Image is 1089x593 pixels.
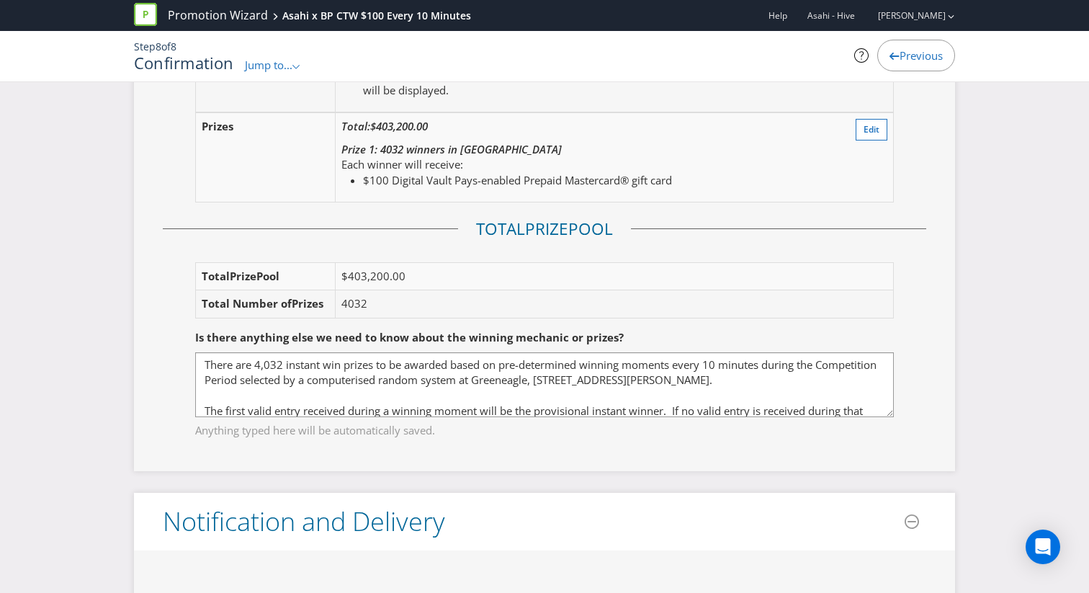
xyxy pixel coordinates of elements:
[370,119,428,133] span: $403,200.00
[768,9,787,22] a: Help
[864,123,879,135] span: Edit
[335,290,893,318] td: 4032
[807,9,855,22] span: Asahi - Hive
[202,119,228,133] span: Prize
[156,40,161,53] span: 8
[568,218,613,240] span: Pool
[195,418,894,439] span: Anything typed here will be automatically saved.
[900,48,943,63] span: Previous
[202,269,230,283] span: Total
[134,54,234,71] h1: Confirmation
[335,262,893,290] td: $403,200.00
[256,269,279,283] span: Pool
[864,9,946,22] a: [PERSON_NAME]
[341,142,562,156] em: Prize 1: 4032 winners in [GEOGRAPHIC_DATA]
[363,173,835,188] li: $100 Digital Vault Pays-enabled Prepaid Mastercard® gift card
[318,296,323,311] span: s
[1026,530,1060,564] div: Open Intercom Messenger
[856,119,887,141] button: Edit
[202,296,292,311] span: Total Number of
[171,40,176,53] span: 8
[168,7,268,24] a: Promotion Wizard
[228,119,233,133] span: s
[476,218,525,240] span: Total
[341,157,463,171] span: Each winner will receive:
[341,119,370,133] span: Total:
[525,218,568,240] span: Prize
[195,352,894,417] textarea: There are 4,032 instant win prizes to be awarded based on pre-determined winning moments every 10...
[292,296,318,311] span: Prize
[195,330,624,344] span: Is there anything else we need to know about the winning mechanic or prizes?
[163,507,445,536] h3: Notification and Delivery
[230,269,256,283] span: Prize
[161,40,171,53] span: of
[245,58,292,72] span: Jump to...
[282,9,471,23] div: Asahi x BP CTW $100 Every 10 Minutes
[134,40,156,53] span: Step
